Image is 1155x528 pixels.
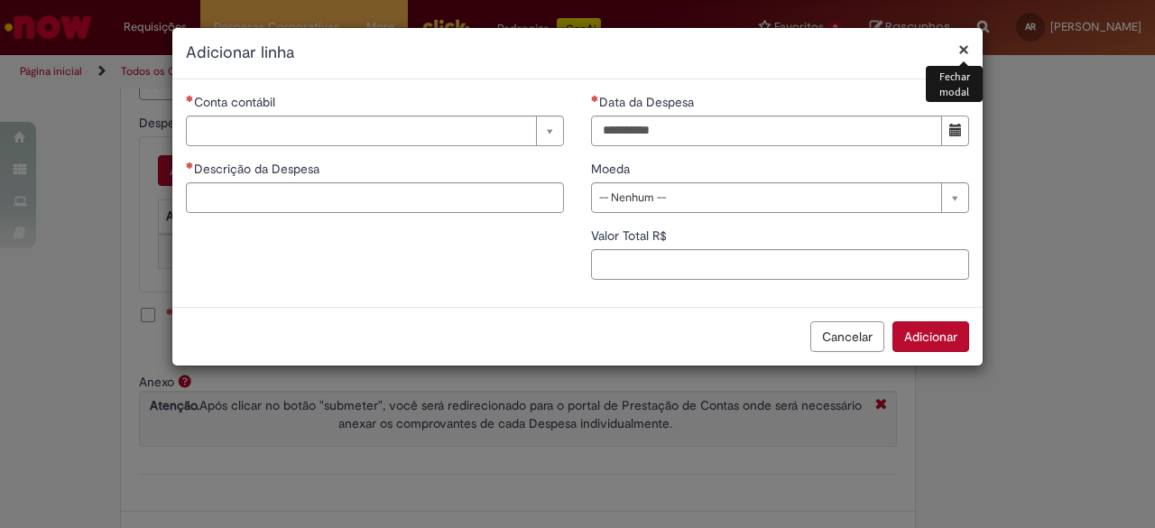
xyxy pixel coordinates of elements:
span: Necessários [591,95,599,102]
span: Necessários [186,162,194,169]
span: Necessários - Conta contábil [194,94,279,110]
span: Moeda [591,161,633,177]
input: Valor Total R$ [591,249,969,280]
a: Limpar campo Conta contábil [186,116,564,146]
button: Fechar modal [958,40,969,59]
span: -- Nenhum -- [599,183,932,212]
button: Adicionar [892,321,969,352]
button: Mostrar calendário para Data da Despesa [941,116,969,146]
input: Descrição da Despesa [186,182,564,213]
div: Fechar modal [926,66,983,102]
input: Data da Despesa [591,116,942,146]
span: Data da Despesa [599,94,698,110]
span: Descrição da Despesa [194,161,323,177]
h2: Adicionar linha [186,42,969,65]
span: Necessários [186,95,194,102]
button: Cancelar [810,321,884,352]
span: Valor Total R$ [591,227,670,244]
